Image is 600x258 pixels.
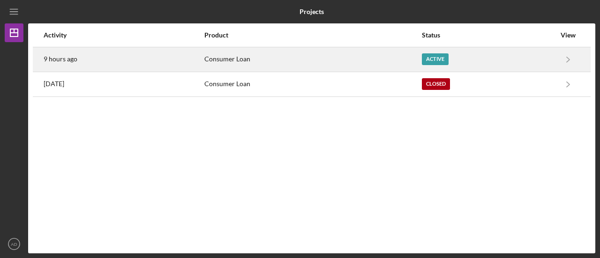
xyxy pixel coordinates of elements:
[204,48,421,71] div: Consumer Loan
[204,31,421,39] div: Product
[44,31,203,39] div: Activity
[5,235,23,253] button: AD
[556,31,580,39] div: View
[422,53,449,65] div: Active
[422,31,555,39] div: Status
[422,78,450,90] div: Closed
[11,242,17,247] text: AD
[300,8,324,15] b: Projects
[204,73,421,96] div: Consumer Loan
[44,55,77,63] time: 2025-09-23 13:39
[44,80,64,88] time: 2024-10-23 15:40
